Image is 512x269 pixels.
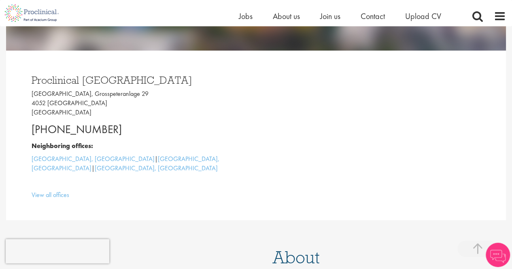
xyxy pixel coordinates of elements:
[95,164,218,172] a: [GEOGRAPHIC_DATA], [GEOGRAPHIC_DATA]
[32,155,155,163] a: [GEOGRAPHIC_DATA], [GEOGRAPHIC_DATA]
[32,191,69,199] a: View all offices
[32,155,219,172] a: [GEOGRAPHIC_DATA], [GEOGRAPHIC_DATA]
[405,11,441,21] a: Upload CV
[6,239,109,263] iframe: reCAPTCHA
[32,89,250,117] p: [GEOGRAPHIC_DATA], Grosspeteranlage 29 4052 [GEOGRAPHIC_DATA] [GEOGRAPHIC_DATA]
[32,155,250,173] p: | |
[32,142,93,150] b: Neighboring offices:
[239,11,253,21] a: Jobs
[486,243,510,267] img: Chatbot
[32,75,250,85] h3: Proclinical [GEOGRAPHIC_DATA]
[320,11,340,21] a: Join us
[361,11,385,21] a: Contact
[273,11,300,21] a: About us
[32,121,250,138] p: [PHONE_NUMBER]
